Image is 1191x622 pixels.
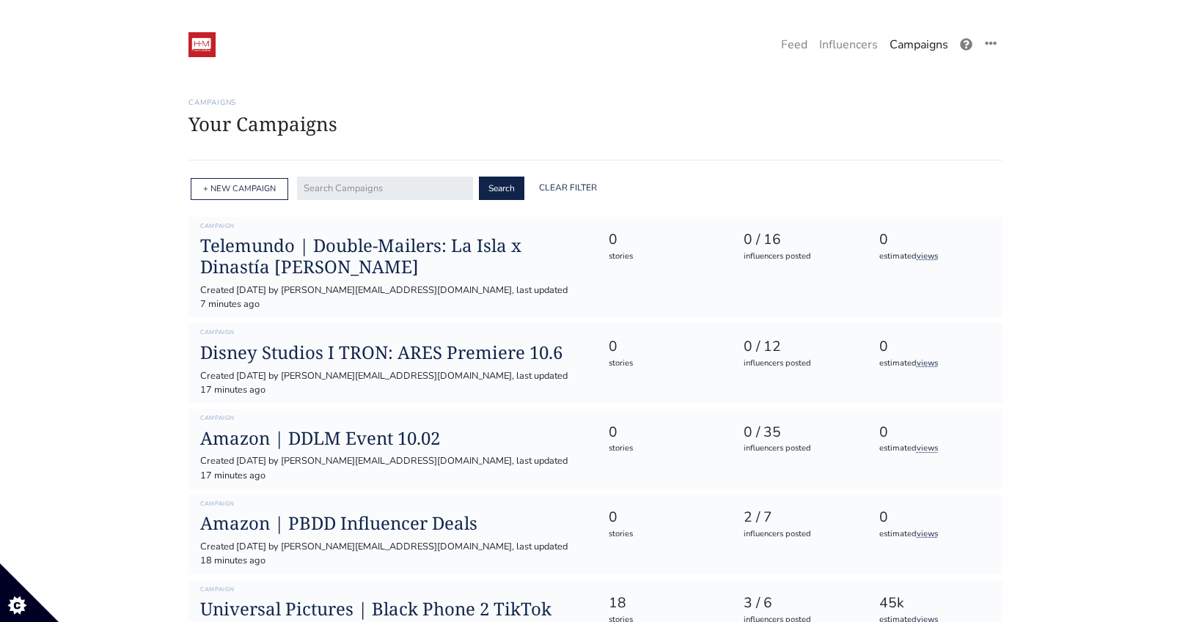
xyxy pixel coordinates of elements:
[609,229,718,251] div: 0
[609,507,718,528] div: 0
[200,235,584,278] a: Telemundo | Double-Mailers: La Isla x Dinastía [PERSON_NAME]
[744,528,853,541] div: influencers posted
[917,358,938,369] a: views
[200,369,584,397] div: Created [DATE] by [PERSON_NAME][EMAIL_ADDRESS][DOMAIN_NAME], last updated 17 minutes ago
[744,229,853,251] div: 0 / 16
[609,336,718,358] div: 0
[813,30,884,59] a: Influencers
[744,251,853,263] div: influencers posted
[879,251,989,263] div: estimated
[479,177,524,200] button: Search
[609,251,718,263] div: stories
[200,513,584,534] a: Amazon | PBDD Influencer Deals
[744,422,853,443] div: 0 / 35
[744,443,853,455] div: influencers posted
[200,586,584,593] h6: Campaign
[879,528,989,541] div: estimated
[609,358,718,370] div: stories
[200,540,584,568] div: Created [DATE] by [PERSON_NAME][EMAIL_ADDRESS][DOMAIN_NAME], last updated 18 minutes ago
[200,415,584,422] h6: Campaign
[744,336,853,358] div: 0 / 12
[744,358,853,370] div: influencers posted
[297,177,473,200] input: Search Campaigns
[879,422,989,443] div: 0
[744,507,853,528] div: 2 / 7
[609,528,718,541] div: stories
[188,113,1003,136] h1: Your Campaigns
[200,500,584,508] h6: Campaign
[917,443,938,453] a: views
[200,284,584,311] div: Created [DATE] by [PERSON_NAME][EMAIL_ADDRESS][DOMAIN_NAME], last updated 7 minutes ago
[879,229,989,251] div: 0
[884,30,954,59] a: Campaigns
[609,422,718,443] div: 0
[203,183,276,194] a: + NEW CAMPAIGN
[200,223,584,230] h6: Campaign
[879,336,989,358] div: 0
[609,593,718,614] div: 18
[917,528,938,539] a: views
[917,251,938,262] a: views
[200,428,584,449] a: Amazon | DDLM Event 10.02
[609,443,718,455] div: stories
[200,329,584,336] h6: Campaign
[188,32,216,57] img: 19:52:48_1547236368
[879,507,989,528] div: 0
[188,98,1003,107] h6: Campaigns
[775,30,813,59] a: Feed
[200,342,584,363] a: Disney Studios I TRON: ARES Premiere 10.6
[879,593,989,614] div: 45k
[879,443,989,455] div: estimated
[879,358,989,370] div: estimated
[200,454,584,482] div: Created [DATE] by [PERSON_NAME][EMAIL_ADDRESS][DOMAIN_NAME], last updated 17 minutes ago
[530,177,606,200] a: Clear Filter
[744,593,853,614] div: 3 / 6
